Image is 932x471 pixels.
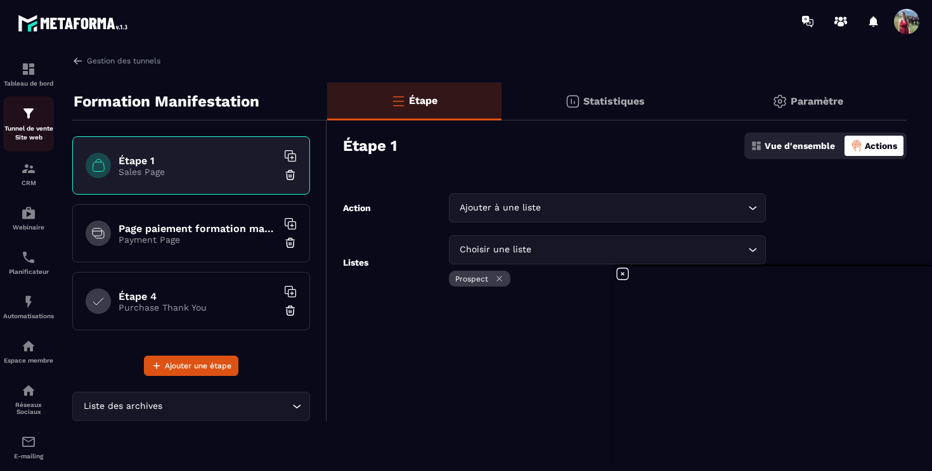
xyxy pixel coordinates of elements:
p: Purchase Thank You [119,302,277,313]
p: Payment Page [119,235,277,245]
a: social-networksocial-networkRéseaux Sociaux [3,373,54,425]
img: setting-gr.5f69749f.svg [772,94,787,109]
img: logo [18,11,132,35]
label: Listes [343,257,368,268]
p: Réseaux Sociaux [3,401,54,415]
img: bars-o.4a397970.svg [391,93,406,108]
img: scheduler [21,250,36,265]
span: Ajouter une étape [165,359,231,372]
h3: Étape 1 [343,137,397,155]
h6: Étape 1 [119,155,277,167]
a: formationformationTableau de bord [3,52,54,96]
a: automationsautomationsAutomatisations [3,285,54,329]
img: formation [21,61,36,77]
div: Search for option [449,193,766,223]
a: emailemailE-mailing [3,425,54,469]
a: schedulerschedulerPlanificateur [3,240,54,285]
h6: Étape 4 [119,290,277,302]
button: Ajouter une étape [144,356,238,376]
img: automations [21,294,36,309]
h6: Page paiement formation manifestation [119,223,277,235]
a: Gestion des tunnels [72,55,160,67]
p: Webinaire [3,224,54,231]
p: Tableau de bord [3,80,54,87]
img: formation [21,106,36,121]
p: E-mailing [3,453,54,460]
img: social-network [21,383,36,398]
a: formationformationTunnel de vente Site web [3,96,54,152]
input: Search for option [534,243,745,257]
a: formationformationCRM [3,152,54,196]
span: Liste des archives [81,399,165,413]
a: automationsautomationsWebinaire [3,196,54,240]
img: trash [284,169,297,181]
span: Ajouter à une liste [457,201,544,215]
img: actions-active.8f1ece3a.png [851,140,862,152]
p: Sales Page [119,167,277,177]
label: Action [343,203,371,213]
p: Espace membre [3,357,54,364]
p: Automatisations [3,313,54,319]
img: automations [21,205,36,221]
img: formation [21,161,36,176]
input: Search for option [165,399,289,413]
p: CRM [3,179,54,186]
a: automationsautomationsEspace membre [3,329,54,373]
p: Paramètre [791,95,843,107]
img: email [21,434,36,449]
p: Tunnel de vente Site web [3,124,54,142]
p: Actions [865,141,897,151]
img: trash [284,304,297,317]
p: Statistiques [583,95,645,107]
p: Étape [409,94,437,106]
p: Prospect [455,274,488,283]
p: Vue d'ensemble [765,141,835,151]
p: Formation Manifestation [74,89,259,114]
span: Choisir une liste [457,243,534,257]
img: stats.20deebd0.svg [565,94,580,109]
img: automations [21,339,36,354]
img: trash [284,236,297,249]
p: Planificateur [3,268,54,275]
div: Search for option [449,235,766,264]
div: Search for option [72,392,310,421]
img: arrow [72,55,84,67]
img: dashboard.5f9f1413.svg [751,140,762,152]
input: Search for option [544,201,745,215]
